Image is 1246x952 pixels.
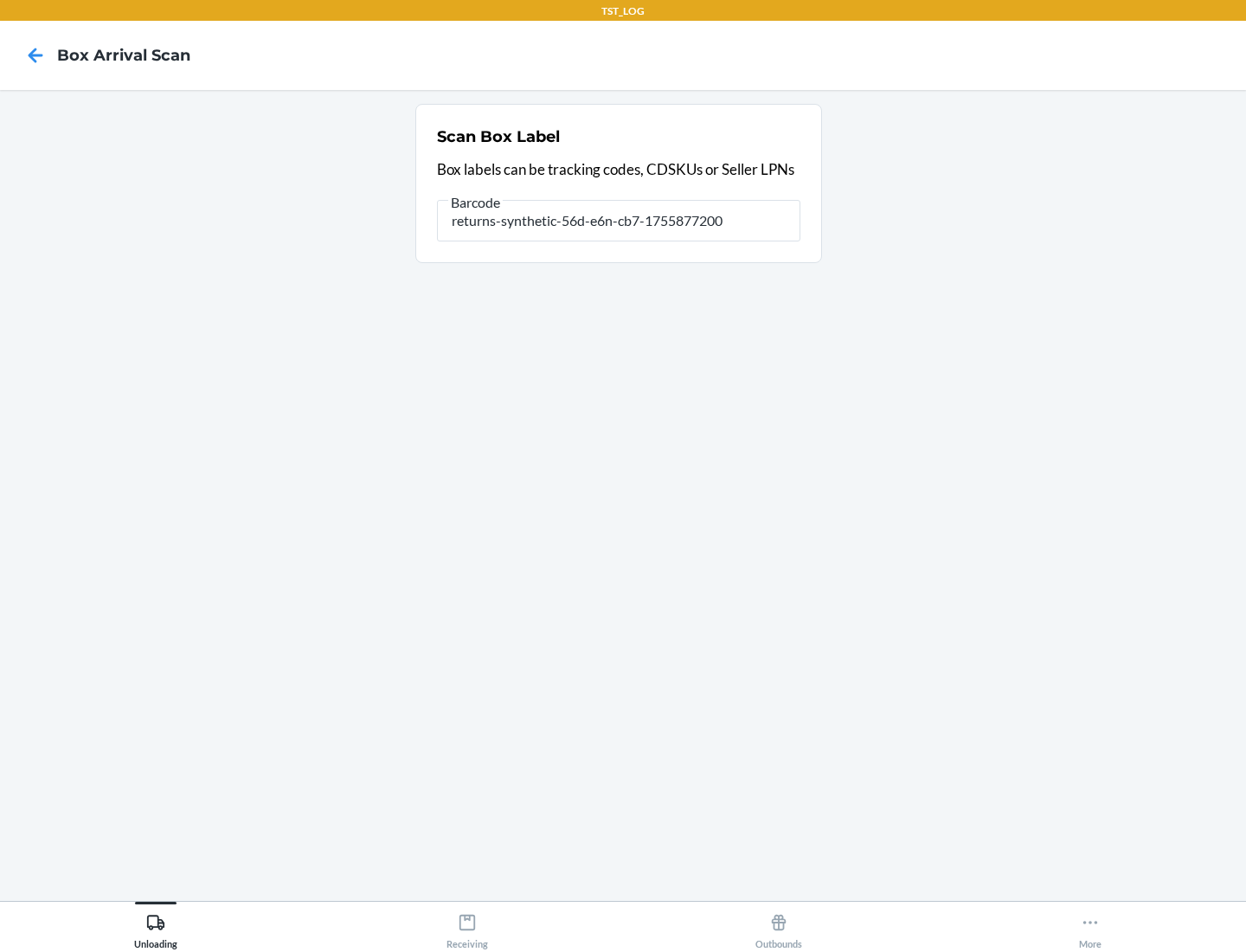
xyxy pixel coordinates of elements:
div: More [1079,906,1101,949]
span: Barcode [448,194,503,211]
p: Box labels can be tracking codes, CDSKUs or Seller LPNs [437,158,800,181]
button: More [934,902,1246,949]
h2: Scan Box Label [437,125,560,148]
button: Receiving [311,902,623,949]
input: Barcode [437,200,800,241]
div: Unloading [134,906,177,949]
button: Outbounds [623,902,934,949]
p: TST_LOG [601,3,645,19]
div: Outbounds [755,906,802,949]
div: Receiving [446,906,488,949]
h4: Box Arrival Scan [57,44,190,67]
